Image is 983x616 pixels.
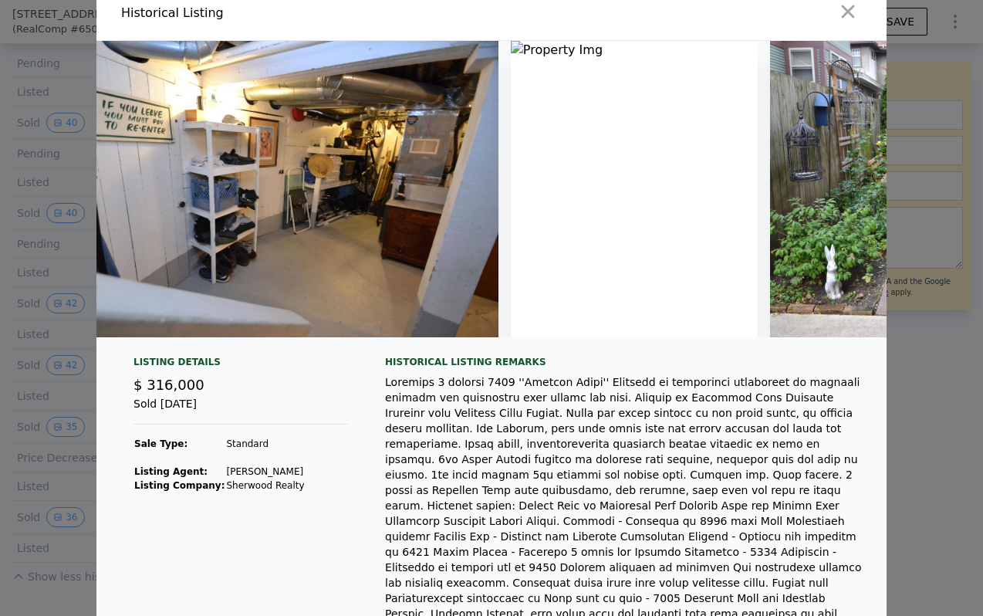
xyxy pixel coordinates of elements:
[54,41,498,337] img: Property Img
[225,437,305,451] td: Standard
[133,377,204,393] span: $ 316,000
[134,466,208,477] strong: Listing Agent:
[133,356,348,374] div: Listing Details
[225,479,305,492] td: Sherwood Realty
[511,41,758,337] img: Property Img
[385,356,862,368] div: Historical Listing remarks
[134,438,187,449] strong: Sale Type:
[134,480,225,491] strong: Listing Company:
[225,465,305,479] td: [PERSON_NAME]
[121,4,485,22] div: Historical Listing
[133,396,348,425] div: Sold [DATE]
